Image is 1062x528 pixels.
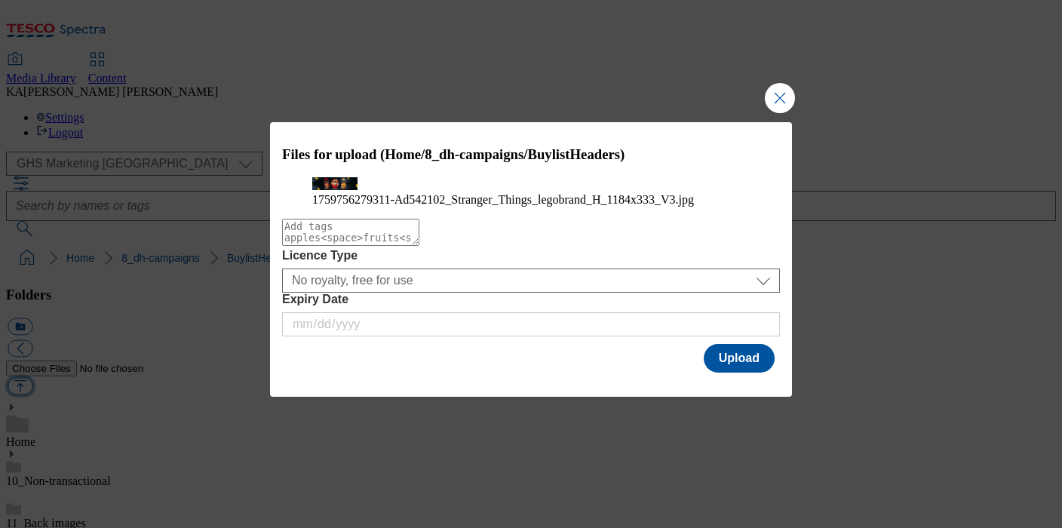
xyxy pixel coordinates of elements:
[312,177,358,190] img: preview
[704,344,775,373] button: Upload
[765,83,795,113] button: Close Modal
[282,249,780,262] label: Licence Type
[312,193,750,207] figcaption: 1759756279311-Ad542102_Stranger_Things_legobrand_H_1184x333_V3.jpg
[270,122,792,397] div: Modal
[282,146,780,163] h3: Files for upload (Home/8_dh-campaigns/BuylistHeaders)
[282,293,780,306] label: Expiry Date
